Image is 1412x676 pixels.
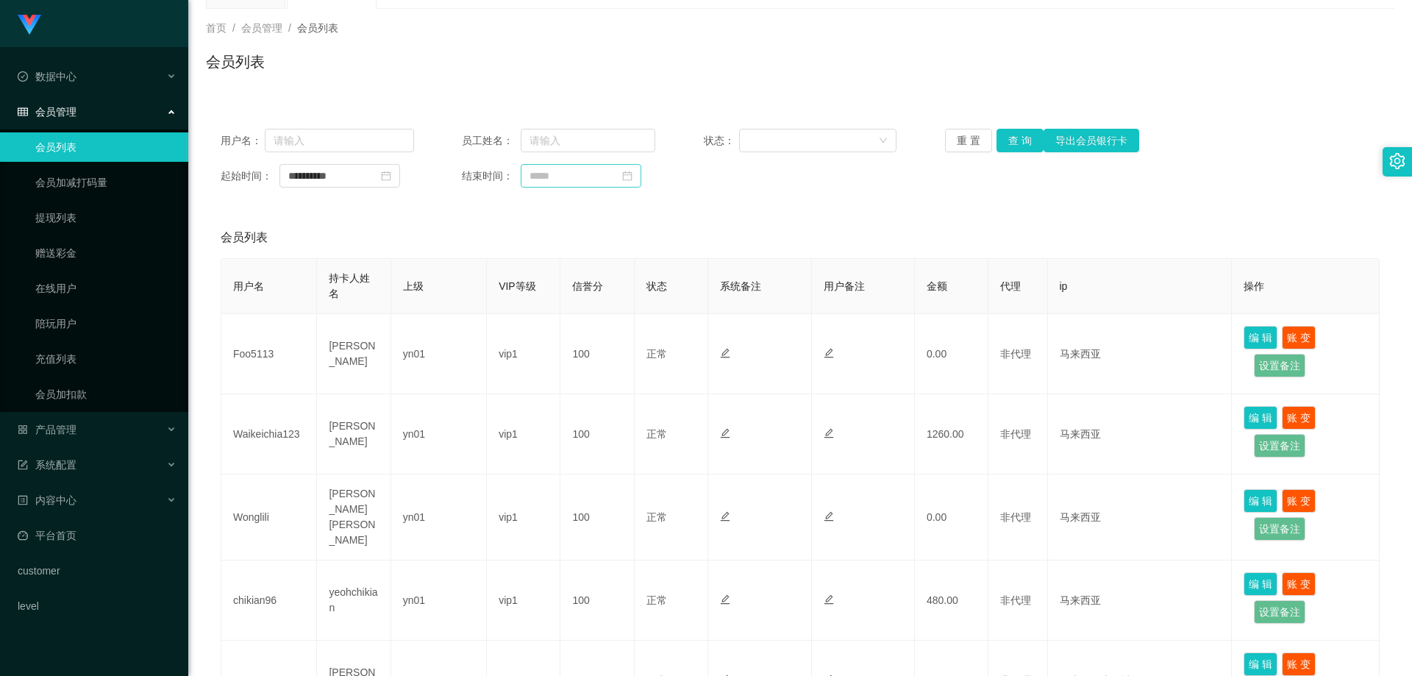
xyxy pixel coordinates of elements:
i: 图标: edit [720,594,730,605]
span: 非代理 [1000,511,1031,523]
a: 会员加减打码量 [35,168,176,197]
td: 马来西亚 [1048,474,1233,561]
td: 100 [560,474,634,561]
span: 状态： [704,133,740,149]
span: 状态 [646,280,667,292]
td: chikian96 [221,561,317,641]
td: [PERSON_NAME] [317,394,391,474]
td: 1260.00 [915,394,988,474]
i: 图标: table [18,107,28,117]
a: customer [18,556,176,586]
span: 数据中心 [18,71,76,82]
button: 编 辑 [1244,652,1277,676]
td: vip1 [487,394,560,474]
span: 用户名 [233,280,264,292]
span: 金额 [927,280,947,292]
span: 用户备注 [824,280,865,292]
td: vip1 [487,314,560,394]
td: yn01 [391,314,487,394]
td: 480.00 [915,561,988,641]
td: yeohchikian [317,561,391,641]
span: ip [1060,280,1068,292]
i: 图标: edit [824,348,834,358]
span: / [288,22,291,34]
a: 会员列表 [35,132,176,162]
button: 账 变 [1282,652,1316,676]
button: 导出会员银行卡 [1044,129,1139,152]
button: 编 辑 [1244,406,1277,430]
span: 正常 [646,428,667,440]
td: Foo5113 [221,314,317,394]
input: 请输入 [521,129,655,152]
td: yn01 [391,474,487,561]
button: 查 询 [996,129,1044,152]
button: 编 辑 [1244,326,1277,349]
i: 图标: calendar [381,171,391,181]
i: 图标: form [18,460,28,470]
i: 图标: down [879,136,888,146]
button: 账 变 [1282,326,1316,349]
td: [PERSON_NAME] [317,314,391,394]
span: 信誉分 [572,280,603,292]
a: level [18,591,176,621]
a: 在线用户 [35,274,176,303]
button: 设置备注 [1254,600,1305,624]
span: 员工姓名： [462,133,521,149]
td: Wonglili [221,474,317,561]
button: 编 辑 [1244,572,1277,596]
i: 图标: appstore-o [18,424,28,435]
h1: 会员列表 [206,51,265,73]
td: 100 [560,314,634,394]
span: 用户名： [221,133,265,149]
i: 图标: edit [824,511,834,522]
input: 请输入 [265,129,414,152]
span: 首页 [206,22,227,34]
i: 图标: edit [720,428,730,438]
button: 设置备注 [1254,354,1305,377]
button: 账 变 [1282,572,1316,596]
a: 图标: dashboard平台首页 [18,521,176,550]
td: vip1 [487,561,560,641]
i: 图标: setting [1389,153,1405,169]
td: yn01 [391,561,487,641]
span: 会员管理 [241,22,282,34]
td: Waikeichia123 [221,394,317,474]
i: 图标: edit [824,594,834,605]
span: 结束时间： [462,168,521,184]
span: 正常 [646,348,667,360]
span: 系统备注 [720,280,761,292]
button: 重 置 [945,129,992,152]
span: 内容中心 [18,494,76,506]
td: yn01 [391,394,487,474]
span: 会员列表 [221,229,268,246]
td: 马来西亚 [1048,314,1233,394]
a: 陪玩用户 [35,309,176,338]
span: 正常 [646,594,667,606]
span: 非代理 [1000,594,1031,606]
span: 系统配置 [18,459,76,471]
button: 编 辑 [1244,489,1277,513]
span: / [232,22,235,34]
td: 0.00 [915,474,988,561]
span: 非代理 [1000,348,1031,360]
span: 会员列表 [297,22,338,34]
button: 设置备注 [1254,517,1305,541]
a: 充值列表 [35,344,176,374]
a: 会员加扣款 [35,380,176,409]
td: 100 [560,561,634,641]
span: 起始时间： [221,168,279,184]
span: 上级 [403,280,424,292]
td: 100 [560,394,634,474]
span: 代理 [1000,280,1021,292]
span: 正常 [646,511,667,523]
span: VIP等级 [499,280,536,292]
button: 账 变 [1282,489,1316,513]
a: 赠送彩金 [35,238,176,268]
span: 会员管理 [18,106,76,118]
button: 设置备注 [1254,434,1305,458]
a: 提现列表 [35,203,176,232]
td: [PERSON_NAME] [PERSON_NAME] [317,474,391,561]
button: 账 变 [1282,406,1316,430]
td: 马来西亚 [1048,561,1233,641]
span: 产品管理 [18,424,76,435]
